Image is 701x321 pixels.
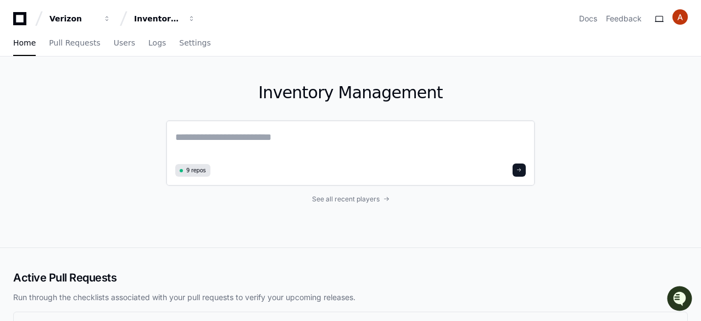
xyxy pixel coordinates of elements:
h1: Inventory Management [166,83,535,103]
iframe: Open customer support [666,285,696,314]
span: Home [13,40,36,46]
a: Pull Requests [49,31,100,56]
img: ACg8ocKW-4kHH7xX-itlGNaHOZCUSD9HmUxPMownClAyXtDWALN0QA=s96-c [672,9,688,25]
div: Verizon [49,13,97,24]
button: Start new chat [187,85,200,98]
a: Docs [579,13,597,24]
span: See all recent players [312,195,380,204]
h2: Active Pull Requests [13,270,688,285]
a: Settings [179,31,210,56]
p: Run through the checklists associated with your pull requests to verify your upcoming releases. [13,292,688,303]
div: Start new chat [37,82,180,93]
a: Home [13,31,36,56]
img: PlayerZero [11,11,33,33]
a: Users [114,31,135,56]
a: See all recent players [166,195,535,204]
span: Users [114,40,135,46]
a: Powered byPylon [77,115,133,123]
span: Settings [179,40,210,46]
div: We're offline, but we'll be back soon! [37,93,159,102]
a: Logs [148,31,166,56]
span: Pull Requests [49,40,100,46]
button: Verizon [45,9,115,29]
div: Inventory Management [134,13,181,24]
span: Logs [148,40,166,46]
div: Welcome [11,44,200,61]
span: 9 repos [186,166,206,174]
img: 1756235613930-3d25f9e4-fa56-45dd-b3ad-e072dfbd1548 [11,82,31,102]
button: Inventory Management [130,9,200,29]
button: Feedback [606,13,642,24]
span: Pylon [109,115,133,123]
